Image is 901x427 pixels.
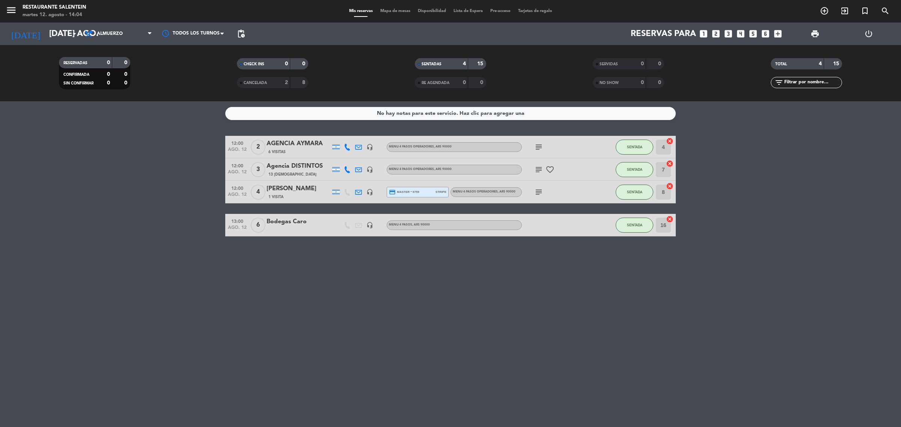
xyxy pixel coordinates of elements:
[228,183,247,192] span: 12:00
[864,29,873,38] i: power_settings_new
[641,61,644,66] strong: 0
[377,9,414,13] span: Mapa de mesas
[860,6,869,15] i: turned_in_not
[70,29,79,38] i: arrow_drop_down
[627,223,642,227] span: SENTADA
[23,4,86,11] div: Restaurante Salentein
[251,162,265,177] span: 3
[840,6,849,15] i: exit_to_app
[435,189,446,194] span: stripe
[463,80,466,85] strong: 0
[228,192,247,201] span: ago. 12
[534,143,543,152] i: subject
[302,61,307,66] strong: 0
[366,144,373,150] i: headset_mic
[775,62,787,66] span: TOTAL
[627,145,642,149] span: SENTADA
[600,81,619,85] span: NO SHOW
[267,161,330,171] div: Agencia DISTINTOS
[833,61,841,66] strong: 15
[631,29,696,39] span: Reservas para
[480,80,485,85] strong: 0
[63,81,93,85] span: SIN CONFIRMAR
[422,81,449,85] span: RE AGENDADA
[434,168,452,171] span: , ARS 90000
[366,189,373,195] i: headset_mic
[627,190,642,194] span: SENTADA
[434,145,452,148] span: , ARS 90000
[748,29,758,39] i: looks_5
[811,29,820,38] span: print
[268,171,316,177] span: 13 [DEMOGRAPHIC_DATA]
[228,170,247,178] span: ago. 12
[422,62,441,66] span: SENTADAS
[477,61,485,66] strong: 15
[699,29,708,39] i: looks_one
[723,29,733,39] i: looks_3
[616,162,653,177] button: SENTADA
[545,165,554,174] i: favorite_border
[711,29,721,39] i: looks_two
[228,217,247,225] span: 13:00
[228,161,247,170] span: 12:00
[302,80,307,85] strong: 8
[498,190,515,193] span: , ARS 90000
[389,189,396,195] i: credit_card
[228,225,247,234] span: ago. 12
[285,61,288,66] strong: 0
[124,72,129,77] strong: 0
[228,138,247,147] span: 12:00
[616,140,653,155] button: SENTADA
[773,29,783,39] i: add_box
[666,215,673,223] i: cancel
[389,223,430,226] span: Menu 4 pasos
[616,218,653,233] button: SENTADA
[453,190,515,193] span: Menu 4 pasos operadores
[627,167,642,171] span: SENTADA
[463,61,466,66] strong: 4
[783,78,842,87] input: Filtrar por nombre...
[251,185,265,200] span: 4
[616,185,653,200] button: SENTADA
[6,5,17,18] button: menu
[881,6,890,15] i: search
[267,184,330,194] div: [PERSON_NAME]
[819,61,822,66] strong: 4
[666,137,673,145] i: cancel
[97,31,123,36] span: Almuerzo
[389,189,419,195] span: master * 9759
[237,29,246,38] span: pending_actions
[23,11,86,19] div: martes 12. agosto - 14:04
[63,73,89,77] span: CONFIRMADA
[63,61,87,65] span: RESERVADAS
[774,78,783,87] i: filter_list
[267,139,330,149] div: AGENCIA AYMARA
[366,166,373,173] i: headset_mic
[268,194,283,200] span: 1 Visita
[658,61,663,66] strong: 0
[412,223,430,226] span: , ARS 90000
[389,145,452,148] span: Menu 4 pasos operadores
[124,60,129,65] strong: 0
[107,80,110,86] strong: 0
[736,29,746,39] i: looks_4
[244,62,264,66] span: CHECK INS
[414,9,450,13] span: Disponibilidad
[820,6,829,15] i: add_circle_outline
[658,80,663,85] strong: 0
[251,218,265,233] span: 6
[124,80,129,86] strong: 0
[389,168,452,171] span: Menu 4 pasos operadores
[514,9,556,13] span: Tarjetas de regalo
[366,222,373,229] i: headset_mic
[600,62,618,66] span: SERVIDAS
[267,217,330,227] div: Bodegas Caro
[666,182,673,190] i: cancel
[377,109,524,118] div: No hay notas para este servicio. Haz clic para agregar una
[251,140,265,155] span: 2
[285,80,288,85] strong: 2
[6,5,17,16] i: menu
[228,147,247,156] span: ago. 12
[487,9,514,13] span: Pre-acceso
[666,160,673,167] i: cancel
